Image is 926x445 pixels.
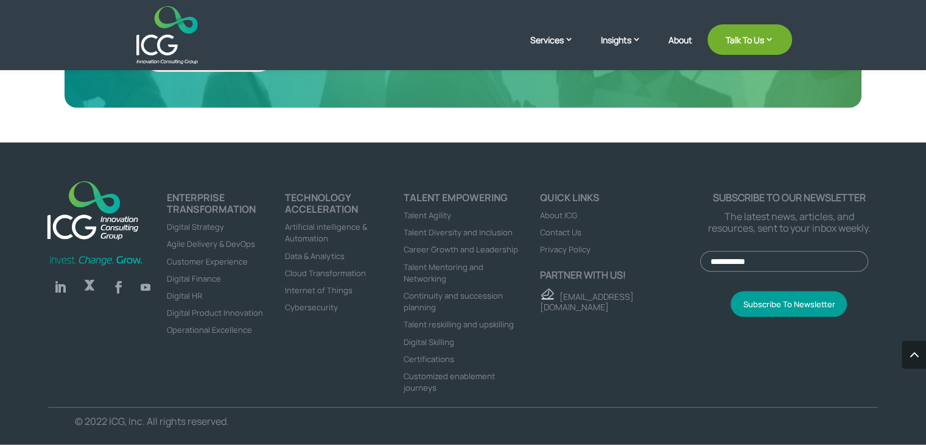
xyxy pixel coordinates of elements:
h4: Talent Empowering [404,192,522,209]
button: Subscribe To Newsletter [731,291,847,317]
a: About ICG [540,210,577,221]
a: Cybersecurity [285,302,338,313]
a: Cloud Transformation [285,268,366,279]
a: Talent Agility [404,210,451,221]
h4: Quick links [540,192,700,209]
a: Operational Excellence [167,324,252,335]
img: Invest-Change-Grow-Green [48,255,144,266]
a: Career Growth and Leadership [404,244,518,255]
a: Certifications [404,354,454,365]
img: ICG-new logo (1) [40,174,146,246]
a: Follow on LinkedIn [48,275,72,299]
a: Talent reskilling and upskilling [404,319,514,330]
h4: ENTERPRISE TRANSFORMATION [167,192,286,221]
a: logo_footer [40,174,146,249]
a: Follow on Youtube [136,277,155,297]
a: Contact Us [540,227,581,238]
a: Privacy Policy [540,244,591,255]
a: Follow on Facebook [107,275,131,299]
a: Digital Strategy [167,221,224,232]
img: email - ICG [540,288,554,301]
a: Digital Finance [167,273,221,284]
a: Customer Experience [167,256,248,267]
a: Continuity and succession planning [404,290,503,313]
h4: TECHNOLOGY ACCELERATION [285,192,404,221]
a: Internet of Things [285,285,353,296]
a: About [668,35,692,64]
p: Subscribe to our newsletter [700,192,878,204]
a: Follow on X [77,275,102,299]
a: Talk To Us [707,24,792,55]
a: Data & Analytics [285,251,345,262]
p: Partner with us! [540,269,700,281]
a: Insights [601,34,653,64]
a: Talent Mentoring and Networking [404,262,483,284]
a: Customized enablement journeys [404,371,495,393]
a: Digital Product Innovation [167,307,263,318]
a: [EMAIL_ADDRESS][DOMAIN_NAME] [540,291,634,313]
span: Subscribe To Newsletter [743,299,835,310]
a: Digital Skilling [404,336,454,347]
iframe: Chat Widget [723,313,926,445]
a: Artificial intelligence & Automation [285,221,367,244]
p: The latest news, articles, and resources, sent to your inbox weekly. [700,211,878,234]
a: Agile Delivery & DevOps [167,238,255,249]
a: Talent Diversity and Inclusion [404,227,513,238]
a: Services [530,34,586,64]
a: Digital HR [167,290,202,301]
img: ICG [136,6,198,64]
p: © 2022 ICG, Inc. All rights reserved. [75,416,441,427]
